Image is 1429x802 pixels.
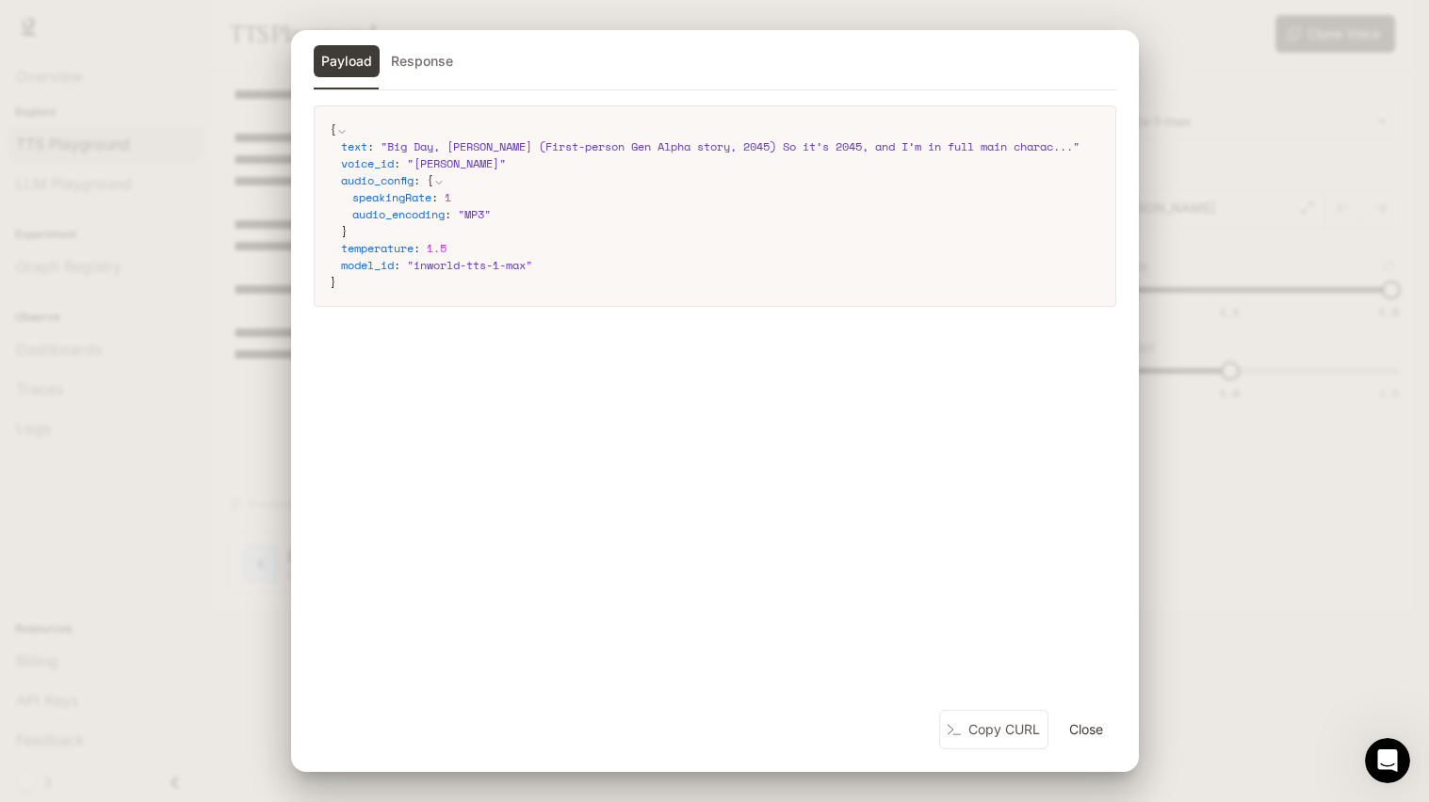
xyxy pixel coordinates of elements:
[341,138,1100,155] div: :
[427,172,433,188] span: {
[1056,711,1116,748] button: Close
[352,206,445,222] span: audio_encoding
[341,240,414,256] span: temperature
[330,121,336,137] span: {
[352,189,431,205] span: speakingRate
[407,155,506,171] span: " [PERSON_NAME] "
[458,206,491,222] span: " MP3 "
[341,172,414,188] span: audio_config
[352,189,1100,206] div: :
[427,240,447,256] span: 1.5
[341,155,394,171] span: voice_id
[341,240,1100,257] div: :
[352,206,1100,223] div: :
[381,138,1080,154] span: " Big Day, [PERSON_NAME] (First-person Gen Alpha story, 2045) So it’s 2045, and I’m in full main ...
[1365,738,1410,783] iframe: Intercom live chat
[330,274,336,290] span: }
[383,45,461,77] button: Response
[407,257,532,273] span: " inworld-tts-1-max "
[939,710,1048,750] button: Copy CURL
[314,45,380,77] button: Payload
[445,189,451,205] span: 1
[341,223,348,239] span: }
[341,172,1100,240] div: :
[341,138,367,154] span: text
[341,257,1100,274] div: :
[341,257,394,273] span: model_id
[341,155,1100,172] div: :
